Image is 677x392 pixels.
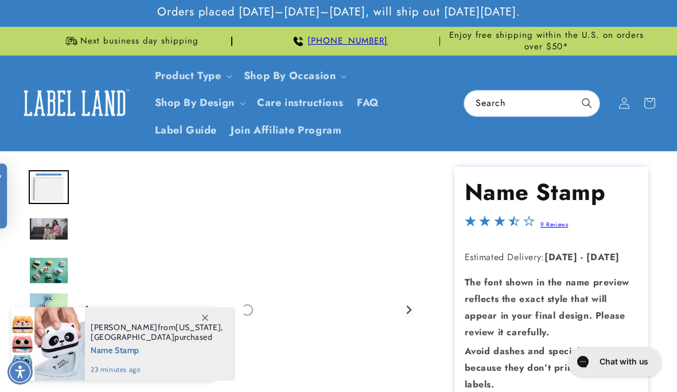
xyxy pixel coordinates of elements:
[29,27,232,55] div: Announcement
[540,220,568,229] a: 9 Reviews
[244,69,336,83] span: Shop By Occasion
[91,322,158,332] span: [PERSON_NAME]
[29,217,69,241] img: null
[465,344,632,391] strong: Avoid dashes and special characters because they don’t print clearly on labels.
[155,95,235,110] a: Shop By Design
[29,167,69,207] div: Go to slide 2
[29,250,69,291] div: Go to slide 4
[586,250,620,264] strong: [DATE]
[148,62,237,89] summary: Product Type
[91,332,174,342] span: [GEOGRAPHIC_DATA]
[80,36,199,47] span: Next business day shipping
[157,5,520,19] span: Orders placed [DATE]–[DATE]–[DATE], will ship out [DATE][DATE].
[29,292,69,332] div: Go to slide 5
[357,96,379,109] span: FAQ
[91,323,223,342] span: from , purchased
[224,117,348,144] a: Join Affiliate Program
[13,81,137,125] a: Label Land
[562,343,666,381] iframe: Gorgias live chat messenger
[445,27,648,55] div: Announcement
[29,209,69,249] div: Go to slide 3
[237,27,441,55] div: Announcement
[155,124,217,137] span: Label Guide
[350,89,386,116] a: FAQ
[465,218,535,232] span: 3.3-star overall rating
[257,96,343,109] span: Care instructions
[574,91,600,116] button: Search
[148,117,224,144] a: Label Guide
[155,68,221,83] a: Product Type
[79,303,94,318] button: Previous slide
[7,359,33,385] div: Accessibility Menu
[148,89,250,116] summary: Shop By Design
[250,89,350,116] a: Care instructions
[445,30,648,52] span: Enjoy free shipping within the U.S. on orders over $50*
[401,303,417,318] button: Next slide
[465,276,629,338] strong: The font shown in the name preview reflects the exact style that will appear in your final design...
[581,250,583,264] strong: -
[237,62,352,89] summary: Shop By Occasion
[465,249,639,266] p: Estimated Delivery:
[308,34,388,47] a: [PHONE_NUMBER]
[29,170,69,204] img: Premium Stamp - Label Land
[29,257,69,284] img: null
[231,124,341,137] span: Join Affiliate Program
[544,250,578,264] strong: [DATE]
[29,292,69,332] img: null
[176,322,221,332] span: [US_STATE]
[17,85,132,121] img: Label Land
[465,177,639,207] h1: Name Stamp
